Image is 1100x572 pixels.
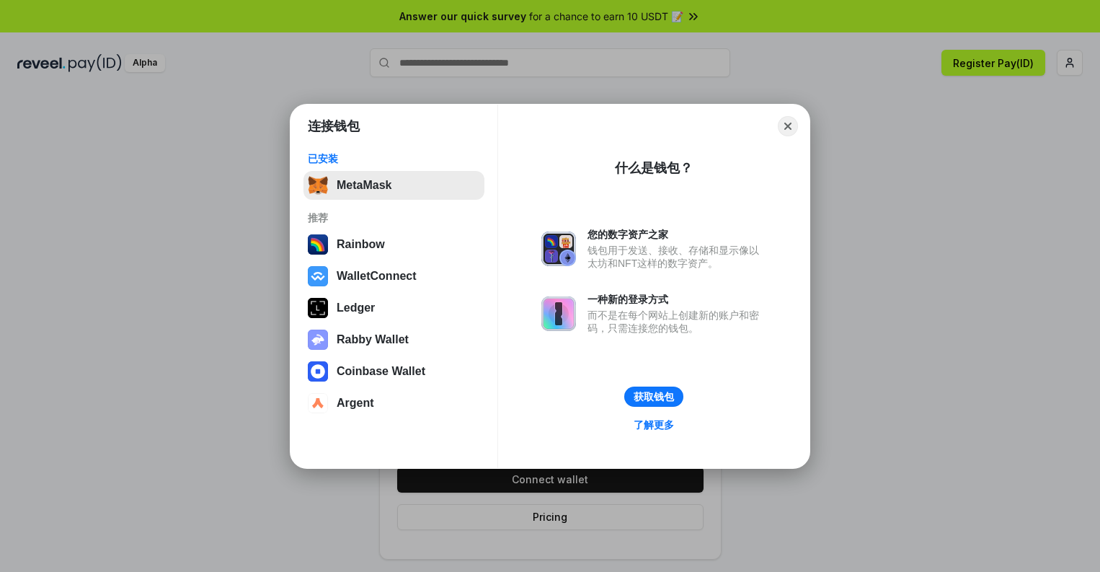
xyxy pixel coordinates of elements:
img: svg+xml,%3Csvg%20fill%3D%22none%22%20height%3D%2233%22%20viewBox%3D%220%200%2035%2033%22%20width%... [308,175,328,195]
img: svg+xml,%3Csvg%20xmlns%3D%22http%3A%2F%2Fwww.w3.org%2F2000%2Fsvg%22%20width%3D%2228%22%20height%3... [308,298,328,318]
div: 您的数字资产之家 [587,228,766,241]
div: Argent [337,397,374,410]
div: 一种新的登录方式 [587,293,766,306]
button: WalletConnect [303,262,484,291]
div: 推荐 [308,211,480,224]
button: 获取钱包 [624,387,683,407]
div: Coinbase Wallet [337,365,425,378]
button: MetaMask [303,171,484,200]
button: Rabby Wallet [303,325,484,354]
div: 钱包用于发送、接收、存储和显示像以太坊和NFT这样的数字资产。 [587,244,766,270]
img: svg+xml,%3Csvg%20width%3D%2228%22%20height%3D%2228%22%20viewBox%3D%220%200%2028%2028%22%20fill%3D... [308,393,328,413]
div: 而不是在每个网站上创建新的账户和密码，只需连接您的钱包。 [587,309,766,335]
button: Rainbow [303,230,484,259]
div: 获取钱包 [634,390,674,403]
a: 了解更多 [625,415,683,434]
div: 已安装 [308,152,480,165]
img: svg+xml,%3Csvg%20xmlns%3D%22http%3A%2F%2Fwww.w3.org%2F2000%2Fsvg%22%20fill%3D%22none%22%20viewBox... [541,296,576,331]
div: MetaMask [337,179,391,192]
div: WalletConnect [337,270,417,283]
div: 了解更多 [634,418,674,431]
img: svg+xml,%3Csvg%20width%3D%22120%22%20height%3D%22120%22%20viewBox%3D%220%200%20120%20120%22%20fil... [308,234,328,255]
button: Close [778,116,798,136]
button: Argent [303,389,484,418]
div: 什么是钱包？ [615,159,693,177]
img: svg+xml,%3Csvg%20width%3D%2228%22%20height%3D%2228%22%20viewBox%3D%220%200%2028%2028%22%20fill%3D... [308,361,328,382]
img: svg+xml,%3Csvg%20width%3D%2228%22%20height%3D%2228%22%20viewBox%3D%220%200%2028%2028%22%20fill%3D... [308,266,328,286]
div: Ledger [337,302,375,314]
div: Rabby Wallet [337,333,409,346]
button: Ledger [303,294,484,322]
img: svg+xml,%3Csvg%20xmlns%3D%22http%3A%2F%2Fwww.w3.org%2F2000%2Fsvg%22%20fill%3D%22none%22%20viewBox... [541,232,576,266]
button: Coinbase Wallet [303,357,484,386]
img: svg+xml,%3Csvg%20xmlns%3D%22http%3A%2F%2Fwww.w3.org%2F2000%2Fsvg%22%20fill%3D%22none%22%20viewBox... [308,330,328,350]
div: Rainbow [337,238,385,251]
h1: 连接钱包 [308,118,360,135]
